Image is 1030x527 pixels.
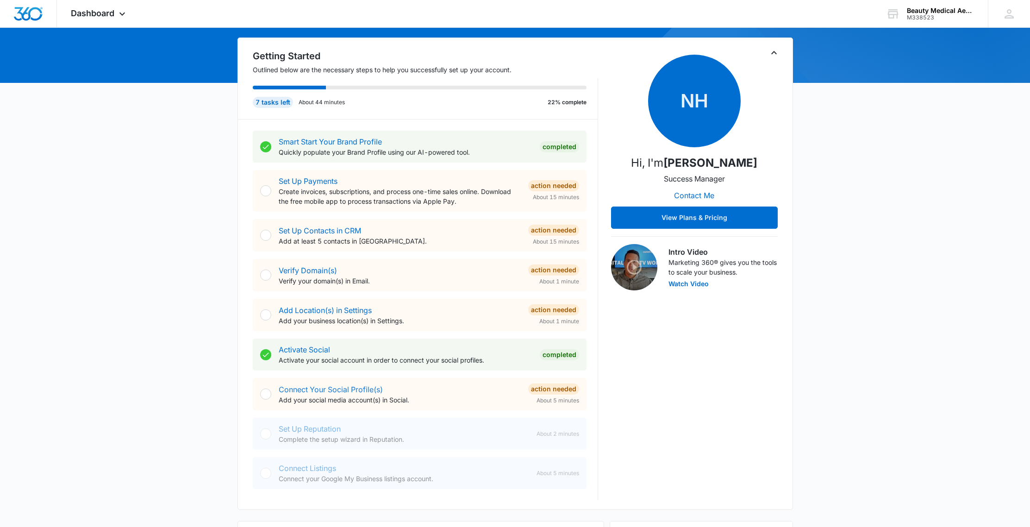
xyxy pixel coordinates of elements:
[279,226,361,235] a: Set Up Contacts in CRM
[279,266,337,275] a: Verify Domain(s)
[533,238,579,246] span: About 15 minutes
[279,385,383,394] a: Connect Your Social Profile(s)
[663,156,757,169] strong: [PERSON_NAME]
[665,184,724,207] button: Contact Me
[71,8,114,18] span: Dashboard
[539,277,579,286] span: About 1 minute
[668,246,778,257] h3: Intro Video
[540,349,579,360] div: Completed
[279,316,521,326] p: Add your business location(s) in Settings.
[528,225,579,236] div: Action Needed
[279,147,532,157] p: Quickly populate your Brand Profile using our AI-powered tool.
[279,187,521,206] p: Create invoices, subscriptions, and process one-time sales online. Download the free mobile app t...
[537,396,579,405] span: About 5 minutes
[528,304,579,315] div: Action Needed
[528,180,579,191] div: Action Needed
[539,317,579,326] span: About 1 minute
[299,98,345,107] p: About 44 minutes
[279,276,521,286] p: Verify your domain(s) in Email.
[548,98,587,107] p: 22% complete
[279,474,529,483] p: Connect your Google My Business listings account.
[279,395,521,405] p: Add your social media account(s) in Social.
[528,383,579,395] div: Action Needed
[279,236,521,246] p: Add at least 5 contacts in [GEOGRAPHIC_DATA].
[279,176,337,186] a: Set Up Payments
[533,193,579,201] span: About 15 minutes
[611,244,657,290] img: Intro Video
[664,173,725,184] p: Success Manager
[253,97,293,108] div: 7 tasks left
[668,281,709,287] button: Watch Video
[537,469,579,477] span: About 5 minutes
[279,434,529,444] p: Complete the setup wizard in Reputation.
[279,306,372,315] a: Add Location(s) in Settings
[540,141,579,152] div: Completed
[768,47,780,58] button: Toggle Collapse
[631,155,757,171] p: Hi, I'm
[253,49,598,63] h2: Getting Started
[528,264,579,276] div: Action Needed
[279,355,532,365] p: Activate your social account in order to connect your social profiles.
[253,65,598,75] p: Outlined below are the necessary steps to help you successfully set up your account.
[611,207,778,229] button: View Plans & Pricing
[648,55,741,147] span: NH
[279,345,330,354] a: Activate Social
[907,14,974,21] div: account id
[279,137,382,146] a: Smart Start Your Brand Profile
[668,257,778,277] p: Marketing 360® gives you the tools to scale your business.
[537,430,579,438] span: About 2 minutes
[907,7,974,14] div: account name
